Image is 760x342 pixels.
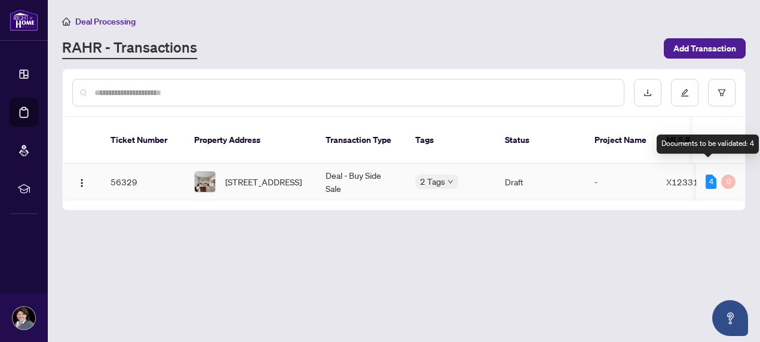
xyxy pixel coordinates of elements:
a: RAHR - Transactions [62,38,197,59]
td: 56329 [101,164,185,200]
td: Deal - Buy Side Sale [316,164,406,200]
img: Profile Icon [13,307,35,329]
button: Open asap [712,300,748,336]
button: Logo [72,172,91,191]
div: 4 [706,175,716,189]
button: filter [708,79,736,106]
th: Tags [406,117,495,164]
img: thumbnail-img [195,172,215,192]
th: Property Address [185,117,316,164]
span: Deal Processing [75,16,136,27]
th: Status [495,117,585,164]
button: Add Transaction [664,38,746,59]
img: Logo [77,178,87,188]
span: edit [681,88,689,97]
span: Add Transaction [673,39,736,58]
td: Draft [495,164,585,200]
span: [STREET_ADDRESS] [225,175,302,188]
th: Ticket Number [101,117,185,164]
th: MLS # [657,117,728,164]
td: - [585,164,657,200]
th: Project Name [585,117,657,164]
div: 0 [721,175,736,189]
span: down [448,179,453,185]
button: download [634,79,661,106]
div: Documents to be validated: 4 [657,135,759,154]
th: Transaction Type [316,117,406,164]
span: filter [718,88,726,97]
span: home [62,17,71,26]
button: edit [671,79,698,106]
img: logo [10,9,38,31]
span: X12331371 [666,176,715,187]
span: 2 Tags [420,175,445,188]
span: download [643,88,652,97]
